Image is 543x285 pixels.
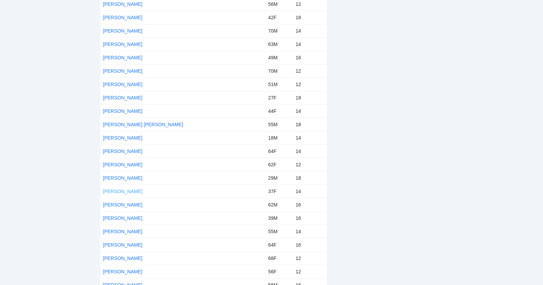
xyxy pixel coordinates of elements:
td: 18 [293,171,327,185]
td: 18 [293,118,327,131]
td: 14 [293,131,327,145]
td: 18M [266,131,293,145]
td: 56F [266,265,293,278]
a: [PERSON_NAME] [103,1,143,7]
td: 14 [293,185,327,198]
td: 12 [293,78,327,91]
td: 55M [266,118,293,131]
a: [PERSON_NAME] [PERSON_NAME] [103,122,183,127]
td: 70M [266,24,293,38]
td: 16 [293,51,327,64]
td: 12 [293,158,327,171]
a: [PERSON_NAME] [103,149,143,154]
a: [PERSON_NAME] [103,55,143,60]
td: 16 [293,238,327,252]
td: 63M [266,38,293,51]
a: [PERSON_NAME] [103,229,143,234]
a: [PERSON_NAME] [103,162,143,167]
a: [PERSON_NAME] [103,82,143,87]
td: 14 [293,145,327,158]
a: [PERSON_NAME] [103,256,143,261]
td: 12 [293,64,327,78]
td: 27F [266,91,293,105]
td: 68F [266,252,293,265]
td: 12 [293,252,327,265]
td: 18 [293,11,327,24]
td: 55M [266,225,293,238]
td: 70M [266,64,293,78]
a: [PERSON_NAME] [103,15,143,20]
a: [PERSON_NAME] [103,108,143,114]
td: 14 [293,38,327,51]
td: 62F [266,158,293,171]
td: 14 [293,225,327,238]
td: 37F [266,185,293,198]
a: [PERSON_NAME] [103,135,143,141]
td: 62M [266,198,293,212]
td: 44F [266,105,293,118]
a: [PERSON_NAME] [103,68,143,74]
td: 12 [293,265,327,278]
a: [PERSON_NAME] [103,215,143,221]
td: 49M [266,51,293,64]
td: 29M [266,171,293,185]
td: 14 [293,105,327,118]
a: [PERSON_NAME] [103,189,143,194]
td: 64F [266,238,293,252]
a: [PERSON_NAME] [103,95,143,100]
td: 51M [266,78,293,91]
a: [PERSON_NAME] [103,28,143,34]
a: [PERSON_NAME] [103,41,143,47]
a: [PERSON_NAME] [103,242,143,248]
td: 39M [266,212,293,225]
td: 42F [266,11,293,24]
td: 16 [293,212,327,225]
td: 16 [293,198,327,212]
a: [PERSON_NAME] [103,269,143,274]
a: [PERSON_NAME] [103,175,143,181]
td: 18 [293,91,327,105]
td: 14 [293,24,327,38]
td: 64F [266,145,293,158]
a: [PERSON_NAME] [103,202,143,207]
